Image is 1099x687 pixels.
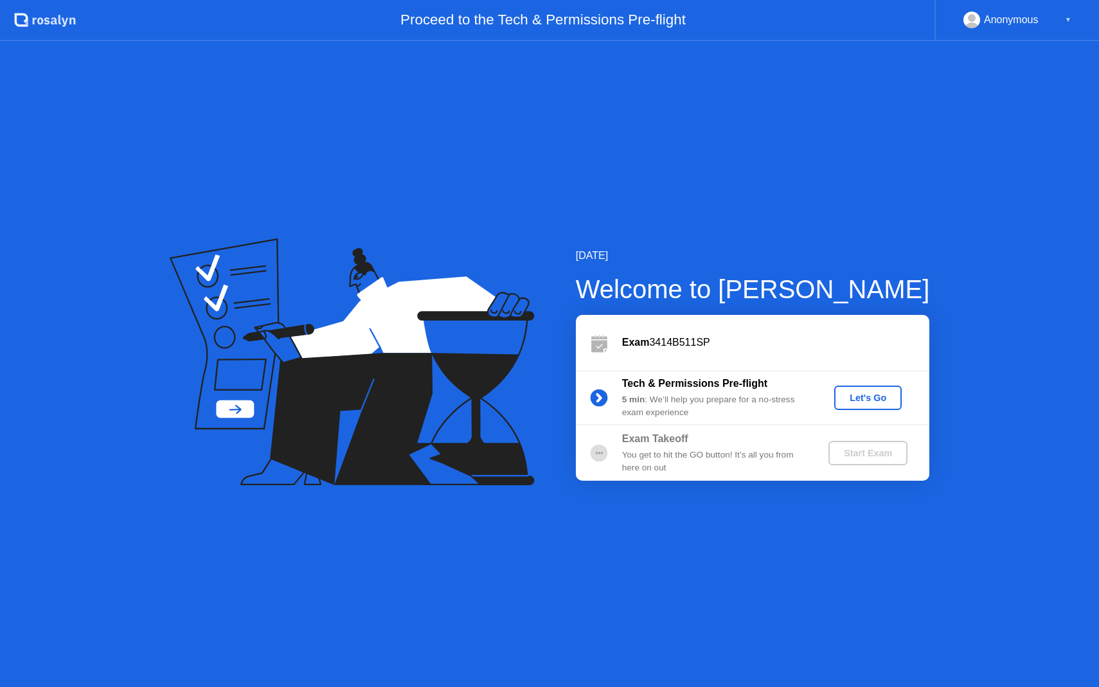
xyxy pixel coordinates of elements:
[834,386,902,410] button: Let's Go
[622,337,650,348] b: Exam
[622,378,767,389] b: Tech & Permissions Pre-flight
[576,270,930,308] div: Welcome to [PERSON_NAME]
[576,248,930,263] div: [DATE]
[828,441,907,465] button: Start Exam
[622,449,807,475] div: You get to hit the GO button! It’s all you from here on out
[984,12,1039,28] div: Anonymous
[839,393,897,403] div: Let's Go
[622,335,929,350] div: 3414B511SP
[622,433,688,444] b: Exam Takeoff
[834,448,902,458] div: Start Exam
[622,395,645,404] b: 5 min
[622,393,807,420] div: : We’ll help you prepare for a no-stress exam experience
[1065,12,1071,28] div: ▼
